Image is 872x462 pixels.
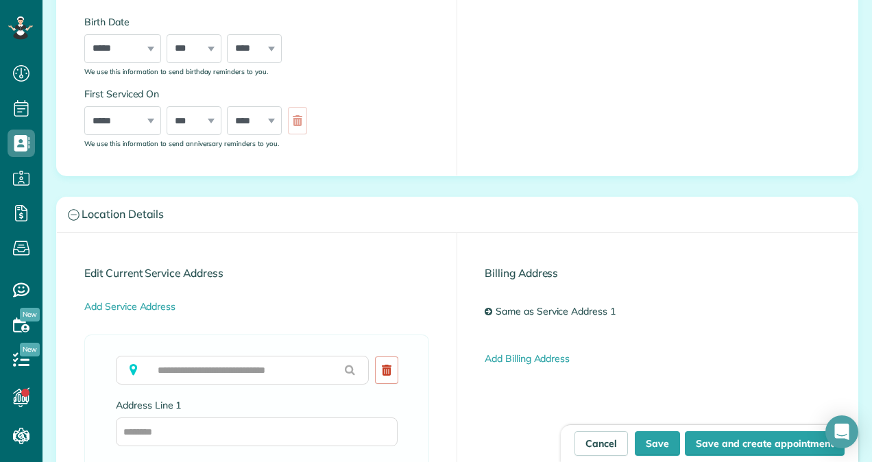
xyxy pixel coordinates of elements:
[84,87,314,101] label: First Serviced On
[485,267,830,279] h4: Billing Address
[84,267,429,279] h4: Edit Current Service Address
[825,415,858,448] div: Open Intercom Messenger
[84,300,175,313] a: Add Service Address
[685,431,845,456] button: Save and create appointment
[57,197,858,232] a: Location Details
[84,67,268,75] sub: We use this information to send birthday reminders to you.
[84,15,314,29] label: Birth Date
[635,431,680,456] button: Save
[574,431,628,456] a: Cancel
[492,300,626,324] a: Same as Service Address 1
[20,308,40,321] span: New
[20,343,40,356] span: New
[84,139,279,147] sub: We use this information to send anniversary reminders to you.
[116,398,398,412] label: Address Line 1
[485,352,570,365] a: Add Billing Address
